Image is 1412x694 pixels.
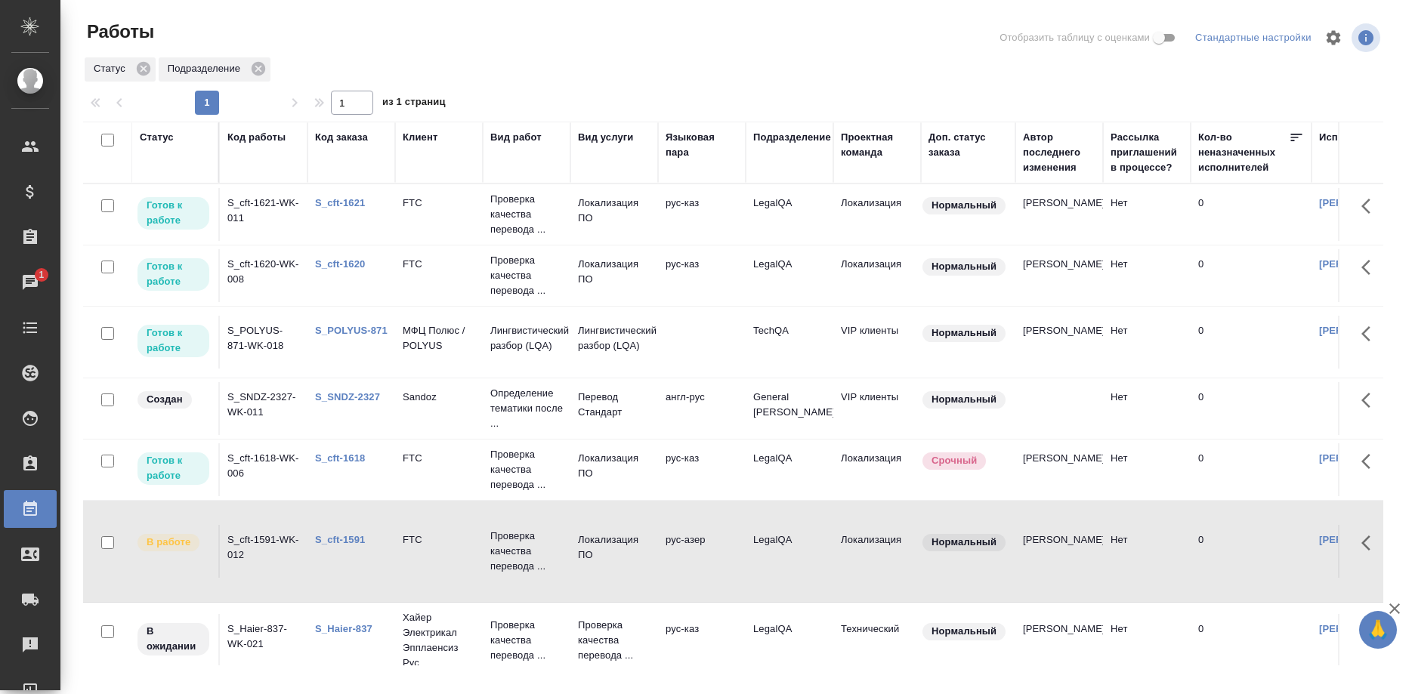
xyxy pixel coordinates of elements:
[932,259,996,274] p: Нормальный
[147,325,200,356] p: Готов к работе
[833,249,921,302] td: Локализация
[136,451,211,486] div: Исполнитель может приступить к работе
[403,130,437,145] div: Клиент
[490,386,563,431] p: Определение тематики после ...
[1103,316,1191,369] td: Нет
[932,392,996,407] p: Нормальный
[1015,188,1103,241] td: [PERSON_NAME]
[1319,258,1403,270] a: [PERSON_NAME]
[147,259,200,289] p: Готов к работе
[833,188,921,241] td: Локализация
[1023,130,1095,175] div: Автор последнего изменения
[658,188,746,241] td: рус-каз
[227,130,286,145] div: Код работы
[578,618,650,663] p: Проверка качества перевода ...
[136,622,211,657] div: Исполнитель назначен, приступать к работе пока рано
[1198,130,1289,175] div: Кол-во неназначенных исполнителей
[1191,382,1312,435] td: 0
[315,325,388,336] a: S_POLYUS-871
[1111,130,1183,175] div: Рассылка приглашений в процессе?
[1365,614,1391,646] span: 🙏
[1103,525,1191,578] td: Нет
[220,188,307,241] td: S_cft-1621-WK-011
[746,249,833,302] td: LegalQA
[315,197,365,208] a: S_cft-1621
[136,390,211,410] div: Заказ еще не согласован с клиентом, искать исполнителей рано
[220,614,307,667] td: S_Haier-837-WK-021
[490,618,563,663] p: Проверка качества перевода ...
[1191,525,1312,578] td: 0
[403,390,475,405] p: Sandoz
[1015,525,1103,578] td: [PERSON_NAME]
[403,257,475,272] p: FTC
[1352,614,1389,650] button: Здесь прячутся важные кнопки
[136,532,211,553] div: Исполнитель выполняет работу
[1103,249,1191,302] td: Нет
[578,532,650,563] p: Локализация ПО
[83,20,154,44] span: Работы
[578,257,650,287] p: Локализация ПО
[490,192,563,237] p: Проверка качества перевода ...
[1352,443,1389,480] button: Здесь прячутся важные кнопки
[578,390,650,420] p: Перевод Стандарт
[932,198,996,213] p: Нормальный
[1319,452,1403,464] a: [PERSON_NAME]
[833,316,921,369] td: VIP клиенты
[136,323,211,359] div: Исполнитель может приступить к работе
[658,249,746,302] td: рус-каз
[932,325,996,341] p: Нормальный
[140,130,174,145] div: Статус
[403,532,475,547] p: FTC
[220,382,307,435] td: S_SNDZ-2327-WK-011
[315,534,365,545] a: S_cft-1591
[932,535,996,550] p: Нормальный
[4,264,57,301] a: 1
[403,196,475,211] p: FTC
[1191,188,1312,241] td: 0
[746,443,833,496] td: LegalQA
[746,188,833,241] td: LegalQA
[403,451,475,466] p: FTC
[147,624,200,654] p: В ожидании
[490,529,563,574] p: Проверка качества перевода ...
[1352,23,1383,52] span: Посмотреть информацию
[1319,197,1403,208] a: [PERSON_NAME]
[315,623,372,634] a: S_Haier-837
[928,130,1008,160] div: Доп. статус заказа
[136,257,211,292] div: Исполнитель может приступить к работе
[833,614,921,667] td: Технический
[1191,316,1312,369] td: 0
[1315,20,1352,56] span: Настроить таблицу
[578,323,650,353] p: Лингвистический разбор (LQA)
[220,249,307,302] td: S_cft-1620-WK-008
[578,130,634,145] div: Вид услуги
[1352,188,1389,224] button: Здесь прячутся важные кнопки
[578,196,650,226] p: Локализация ПО
[1359,611,1397,649] button: 🙏
[1103,614,1191,667] td: Нет
[147,198,200,228] p: Готов к работе
[315,452,365,464] a: S_cft-1618
[833,525,921,578] td: Локализация
[147,392,183,407] p: Создан
[490,447,563,492] p: Проверка качества перевода ...
[841,130,913,160] div: Проектная команда
[490,323,563,353] p: Лингвистический разбор (LQA)
[29,267,53,282] span: 1
[1015,316,1103,369] td: [PERSON_NAME]
[746,614,833,667] td: LegalQA
[1015,249,1103,302] td: [PERSON_NAME]
[490,130,542,145] div: Вид работ
[1352,249,1389,285] button: Здесь прячутся важные кнопки
[1103,188,1191,241] td: Нет
[746,525,833,578] td: LegalQA
[490,253,563,298] p: Проверка качества перевода ...
[1103,382,1191,435] td: Нет
[220,443,307,496] td: S_cft-1618-WK-006
[1191,26,1315,50] div: split button
[315,258,365,270] a: S_cft-1620
[403,610,475,671] p: Хайер Электрикал Эпплаенсиз Рус
[147,453,200,483] p: Готов к работе
[382,93,446,115] span: из 1 страниц
[1352,316,1389,352] button: Здесь прячутся важные кнопки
